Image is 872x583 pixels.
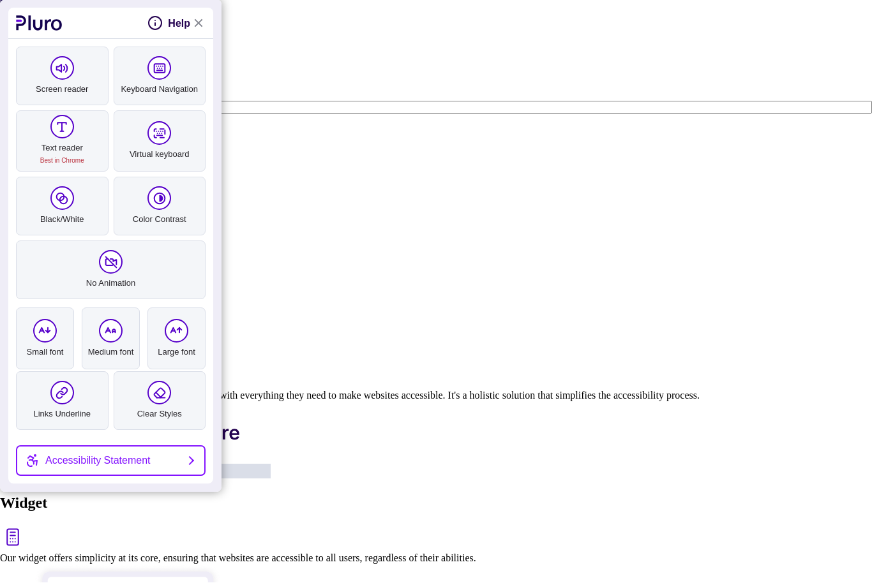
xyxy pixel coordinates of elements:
span: Medium font [84,346,138,359]
span: Black/White [18,214,107,226]
label: Large font [147,308,206,370]
span: Accessibility Statement [45,455,151,468]
a: to pluro website [16,16,63,31]
a: Close Accessibility Tool [190,16,206,31]
a: Clear Styles [114,372,206,431]
label: Medium font [82,308,140,370]
span: Virtual keyboard [116,149,204,161]
button: help on pluro Toolbar functionality [147,16,190,31]
span: Large font [149,346,204,359]
a: Black/White [16,177,109,236]
a: Screen reader [16,47,109,106]
span: Small font [18,346,72,359]
a: Keyboard Navigation [114,47,206,106]
a: No Animation [16,241,206,300]
span: Text reader [18,142,107,168]
span: No Animation [18,277,204,290]
a: Virtual keyboard [114,111,206,172]
a: Accessibility Statement [16,446,206,476]
a: Text readerBest in Chrome [16,111,109,172]
svg: Help [147,16,163,31]
span: Keyboard Navigation [116,84,204,96]
span: Clear Styles [116,408,204,421]
a: Links Underline [16,372,109,431]
span: Best in Chrome [18,155,107,168]
ul: Font Size [16,305,206,367]
span: Links Underline [18,408,107,421]
span: Color Contrast [116,214,204,226]
a: Color Contrast [114,177,206,236]
span: Screen reader [18,84,107,96]
label: Small font [16,308,74,370]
